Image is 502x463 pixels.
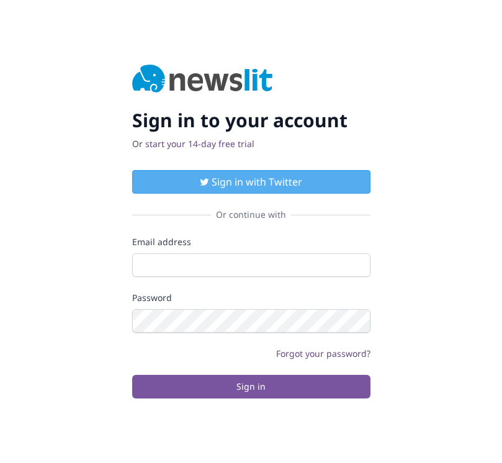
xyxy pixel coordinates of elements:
[132,375,370,398] button: Sign in
[145,138,254,150] a: start your 14-day free trial
[276,348,370,359] a: Forgot your password?
[211,209,291,221] span: Or continue with
[132,138,370,150] p: Or
[132,292,370,304] label: Password
[132,65,273,94] img: Newslit
[132,109,370,132] h2: Sign in to your account
[132,236,370,248] label: Email address
[132,170,370,194] button: Sign in with Twitter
